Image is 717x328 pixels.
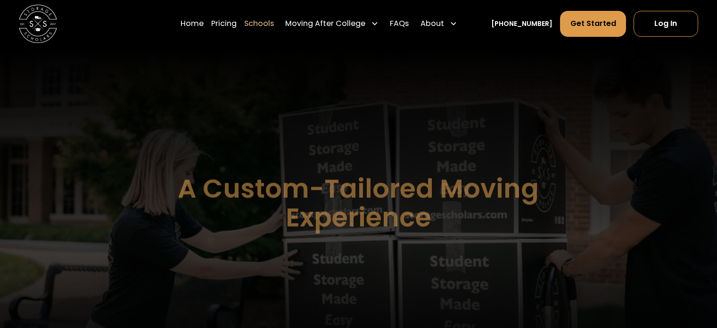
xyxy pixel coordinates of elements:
[181,10,204,37] a: Home
[420,18,444,29] div: About
[634,11,698,36] a: Log In
[491,19,552,29] a: [PHONE_NUMBER]
[417,10,461,37] div: About
[244,10,274,37] a: Schools
[390,10,409,37] a: FAQs
[281,10,382,37] div: Moving After College
[131,175,586,232] h1: A Custom-Tailored Moving Experience
[211,10,237,37] a: Pricing
[19,5,57,43] img: Storage Scholars main logo
[560,11,626,36] a: Get Started
[285,18,365,29] div: Moving After College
